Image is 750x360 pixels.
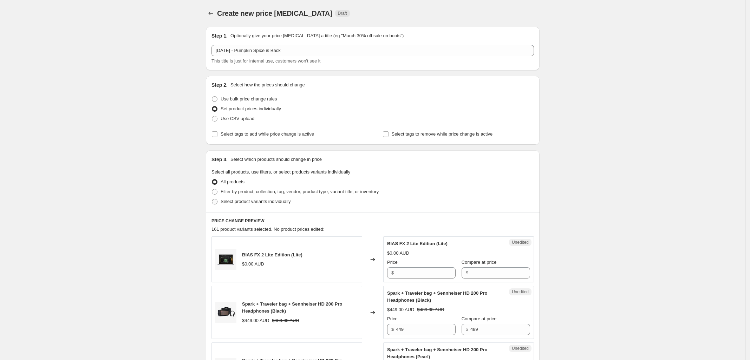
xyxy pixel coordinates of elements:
span: Spark + Traveler bag + Sennheiser HD 200 Pro Headphones (Black) [242,301,342,314]
span: Create new price [MEDICAL_DATA] [217,9,332,17]
span: Select tags to remove while price change is active [392,131,493,137]
span: Draft [338,11,347,16]
span: BIAS FX 2 Lite Edition (Lite) [242,252,302,257]
div: $449.00 AUD [387,306,414,313]
span: Unedited [512,289,529,295]
div: $0.00 AUD [387,250,409,257]
span: $ [391,270,394,275]
span: Price [387,316,398,321]
span: Spark + Traveler bag + Sennheiser HD 200 Pro Headphones (Black) [387,290,487,303]
span: This title is just for internal use, customers won't see it [211,58,320,64]
span: Compare at price [462,316,497,321]
span: Price [387,260,398,265]
span: $ [466,270,468,275]
h2: Step 3. [211,156,228,163]
span: Use bulk price change rules [221,96,277,102]
button: Price change jobs [206,8,216,18]
span: Unedited [512,240,529,245]
p: Select how the prices should change [230,81,305,89]
h2: Step 1. [211,32,228,39]
span: $ [391,327,394,332]
span: Select tags to add while price change is active [221,131,314,137]
span: 161 product variants selected. No product prices edited: [211,227,325,232]
span: Spark + Traveler bag + Sennheiser HD 200 Pro Headphones (Pearl) [387,347,487,359]
img: Spark_HD200_Bag_80x.jpg [215,302,236,323]
p: Select which products should change in price [230,156,322,163]
img: BIASFX2LE_80x.jpg [215,249,236,270]
strike: $489.00 AUD [417,306,444,313]
p: Optionally give your price [MEDICAL_DATA] a title (eg "March 30% off sale on boots") [230,32,404,39]
span: Select all products, use filters, or select products variants individually [211,169,350,175]
span: Filter by product, collection, tag, vendor, product type, variant title, or inventory [221,189,379,194]
span: Unedited [512,346,529,351]
strike: $489.00 AUD [272,317,299,324]
span: Select product variants individually [221,199,291,204]
input: 30% off holiday sale [211,45,534,56]
span: $ [466,327,468,332]
div: $449.00 AUD [242,317,269,324]
span: Compare at price [462,260,497,265]
span: Set product prices individually [221,106,281,111]
span: All products [221,179,244,184]
span: Use CSV upload [221,116,254,121]
div: $0.00 AUD [242,261,264,268]
span: BIAS FX 2 Lite Edition (Lite) [387,241,448,246]
h6: PRICE CHANGE PREVIEW [211,218,534,224]
h2: Step 2. [211,81,228,89]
